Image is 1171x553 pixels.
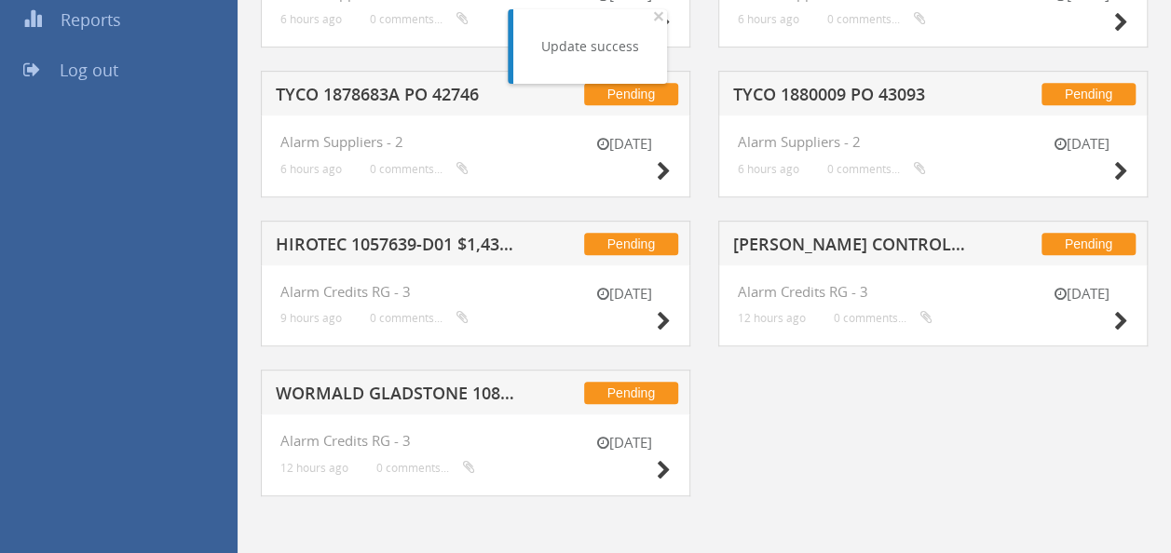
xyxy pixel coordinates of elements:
h4: Alarm Credits RG - 3 [280,433,671,449]
h5: [PERSON_NAME] CONTROLS 1100212 $1,125.30 [733,236,973,259]
span: Log out [60,59,118,81]
h5: WORMALD GLADSTONE 1088475-D01 $552.82 [276,384,515,408]
h5: HIROTEC 1057639-D01 $1,430.00 [276,236,515,259]
small: 6 hours ago [738,162,799,176]
span: × [653,3,664,29]
h5: TYCO 1880009 PO 43093 [733,86,973,109]
span: Pending [584,83,678,105]
small: 0 comments... [370,311,469,325]
small: 0 comments... [827,162,926,176]
span: Pending [1042,83,1136,105]
small: [DATE] [1035,134,1128,154]
small: [DATE] [578,284,671,303]
h4: Alarm Credits RG - 3 [738,284,1128,300]
small: 12 hours ago [738,311,806,325]
h4: Alarm Credits RG - 3 [280,284,671,300]
span: Pending [584,382,678,404]
small: 0 comments... [827,12,926,26]
small: 6 hours ago [280,12,342,26]
span: Reports [61,8,121,31]
small: [DATE] [578,433,671,452]
small: 0 comments... [370,162,469,176]
small: 12 hours ago [280,461,348,475]
span: Pending [1042,233,1136,255]
small: [DATE] [1035,284,1128,303]
small: [DATE] [578,134,671,154]
span: Pending [584,233,678,255]
h4: Alarm Suppliers - 2 [738,134,1128,150]
small: 9 hours ago [280,311,342,325]
small: 6 hours ago [738,12,799,26]
small: 0 comments... [834,311,933,325]
div: Update success [541,37,639,56]
small: 0 comments... [376,461,475,475]
small: 6 hours ago [280,162,342,176]
h4: Alarm Suppliers - 2 [280,134,671,150]
small: 0 comments... [370,12,469,26]
h5: TYCO 1878683A PO 42746 [276,86,515,109]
